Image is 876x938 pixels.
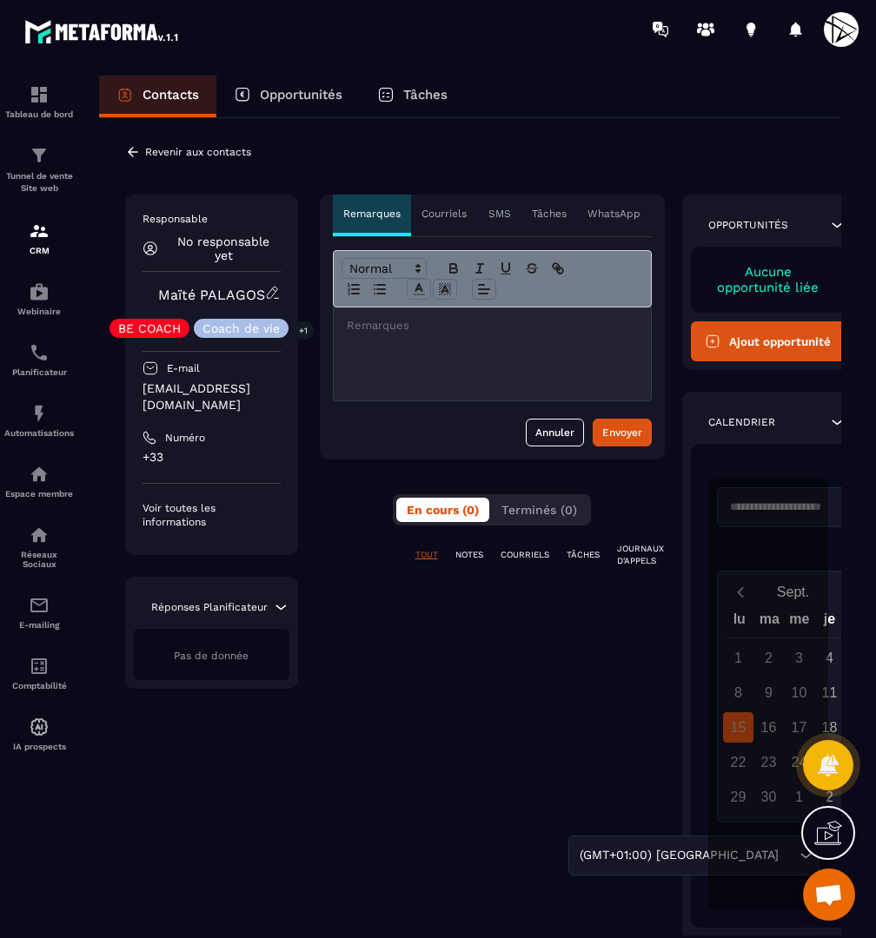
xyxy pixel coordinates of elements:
p: Opportunités [708,218,788,232]
div: 11 [814,677,845,708]
p: Tâches [403,87,448,102]
p: Remarques [343,207,401,221]
p: Revenir aux contacts [145,146,251,158]
p: Aucune opportunité liée [708,264,829,295]
p: Tableau de bord [4,109,74,119]
p: E-mail [167,361,200,375]
img: email [29,595,50,616]
p: IA prospects [4,742,74,751]
p: Calendrier [708,415,775,429]
p: Voir toutes les informations [143,501,281,529]
a: formationformationTableau de bord [4,71,74,132]
p: WhatsApp [587,207,640,221]
p: Réseaux Sociaux [4,550,74,569]
button: En cours (0) [396,498,489,522]
button: Ajout opportunité [691,321,846,361]
div: 18 [814,712,845,743]
p: SMS [488,207,511,221]
p: [EMAIL_ADDRESS][DOMAIN_NAME] [143,380,281,413]
p: CRM [4,246,74,255]
p: TÂCHES [567,549,600,561]
a: emailemailE-mailing [4,582,74,643]
p: TOUT [415,549,438,561]
p: Opportunités [260,87,342,102]
a: Maïté PALAGOS [158,287,265,303]
img: logo [24,16,181,47]
p: +33 [143,449,281,466]
p: Planificateur [4,367,74,377]
p: NOTES [455,549,483,561]
p: Courriels [421,207,467,221]
p: Espace membre [4,489,74,499]
a: automationsautomationsAutomatisations [4,390,74,451]
a: Tâches [360,76,465,117]
a: automationsautomationsEspace membre [4,451,74,512]
a: schedulerschedulerPlanificateur [4,329,74,390]
img: formation [29,84,50,105]
a: accountantaccountantComptabilité [4,643,74,703]
a: formationformationTunnel de vente Site web [4,132,74,208]
img: formation [29,221,50,241]
p: Numéro [165,431,205,445]
a: Contacts [99,76,216,117]
img: scheduler [29,342,50,363]
a: Opportunités [216,76,360,117]
p: JOURNAUX D'APPELS [617,543,664,567]
div: 4 [814,643,845,673]
p: +1 [293,321,314,340]
button: Terminés (0) [491,498,587,522]
img: automations [29,281,50,302]
p: Comptabilité [4,681,74,690]
p: Responsable [143,212,281,226]
button: Envoyer [593,419,652,446]
div: Search for option [568,836,820,875]
img: automations [29,403,50,424]
p: Tâches [532,207,567,221]
p: Coach de vie [202,322,280,334]
div: je [814,607,845,637]
div: Envoyer [602,424,642,441]
p: E-mailing [4,620,74,630]
p: COURRIELS [501,549,549,561]
img: accountant [29,656,50,677]
span: Pas de donnée [174,650,249,662]
img: formation [29,145,50,166]
a: formationformationCRM [4,208,74,268]
img: automations [29,464,50,485]
button: Annuler [526,419,584,446]
span: (GMT+01:00) [GEOGRAPHIC_DATA] [575,846,782,865]
span: En cours (0) [407,503,479,517]
p: Automatisations [4,428,74,438]
a: automationsautomationsWebinaire [4,268,74,329]
div: Ouvrir le chat [803,869,855,921]
p: Tunnel de vente Site web [4,170,74,195]
a: social-networksocial-networkRéseaux Sociaux [4,512,74,582]
p: BE COACH [118,322,181,334]
p: No responsable yet [167,234,281,262]
span: Terminés (0) [501,503,577,517]
p: Réponses Planificateur [151,600,268,614]
p: Contacts [143,87,199,102]
p: Webinaire [4,307,74,316]
img: social-network [29,525,50,545]
img: automations [29,717,50,737]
